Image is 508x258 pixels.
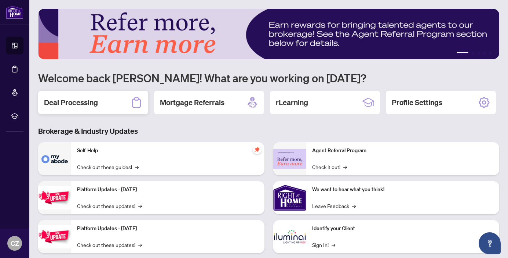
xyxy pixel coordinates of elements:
[273,181,306,214] img: We want to hear what you think!
[471,52,474,55] button: 2
[273,149,306,169] img: Agent Referral Program
[38,142,71,175] img: Self-Help
[138,241,142,249] span: →
[312,163,347,171] a: Check it out!→
[312,202,356,210] a: Leave Feedback→
[332,241,335,249] span: →
[312,241,335,249] a: Sign In!→
[6,6,23,19] img: logo
[273,220,306,253] img: Identify your Client
[38,225,71,248] img: Platform Updates - July 8, 2025
[77,225,259,233] p: Platform Updates - [DATE]
[312,186,494,194] p: We want to hear what you think!
[135,163,139,171] span: →
[77,147,259,155] p: Self-Help
[38,9,499,59] img: Slide 0
[489,52,492,55] button: 5
[160,97,224,108] h2: Mortgage Referrals
[77,163,139,171] a: Check out these guides!→
[312,147,494,155] p: Agent Referral Program
[457,52,468,55] button: 1
[312,225,494,233] p: Identify your Client
[483,52,486,55] button: 4
[77,241,142,249] a: Check out these updates!→
[77,202,142,210] a: Check out these updates!→
[44,97,98,108] h2: Deal Processing
[343,163,347,171] span: →
[77,186,259,194] p: Platform Updates - [DATE]
[11,238,19,248] span: CZ
[253,145,262,154] span: pushpin
[276,97,308,108] h2: rLearning
[392,97,442,108] h2: Profile Settings
[38,186,71,209] img: Platform Updates - July 21, 2025
[479,232,501,254] button: Open asap
[38,71,499,85] h1: Welcome back [PERSON_NAME]! What are you working on [DATE]?
[352,202,356,210] span: →
[138,202,142,210] span: →
[38,126,499,136] h3: Brokerage & Industry Updates
[477,52,480,55] button: 3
